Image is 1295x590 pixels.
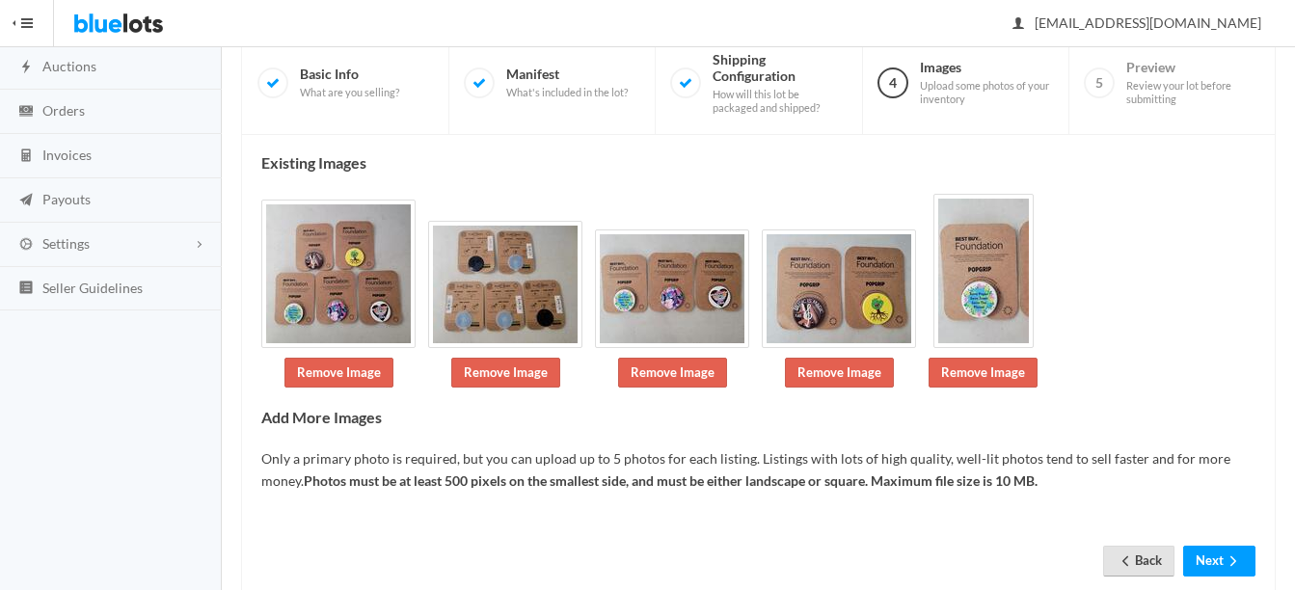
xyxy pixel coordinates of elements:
[929,358,1038,388] a: Remove Image
[1126,79,1259,105] span: Review your lot before submitting
[42,235,90,252] span: Settings
[506,66,628,99] span: Manifest
[1084,67,1115,98] span: 5
[300,86,399,99] span: What are you selling?
[16,103,36,121] ion-icon: cash
[785,358,894,388] a: Remove Image
[1183,546,1255,576] button: Nextarrow forward
[284,358,393,388] a: Remove Image
[42,58,96,74] span: Auctions
[713,88,846,114] span: How will this lot be packaged and shipped?
[920,79,1053,105] span: Upload some photos of your inventory
[1224,553,1243,572] ion-icon: arrow forward
[428,221,582,348] img: 60d7a1c7-1970-4077-b20b-1fc88b2c6dcf-1755868420.jpg
[877,67,908,98] span: 4
[1103,546,1174,576] a: arrow backBack
[595,229,749,348] img: 47628aee-851c-4516-907b-0b1a27ff0ae8-1755868421.jpg
[16,147,36,166] ion-icon: calculator
[16,280,36,298] ion-icon: list box
[261,448,1255,492] p: Only a primary photo is required, but you can upload up to 5 photos for each listing. Listings wi...
[16,59,36,77] ion-icon: flash
[1126,59,1259,105] span: Preview
[618,358,727,388] a: Remove Image
[300,66,399,99] span: Basic Info
[506,86,628,99] span: What's included in the lot?
[713,51,846,115] span: Shipping Configuration
[933,194,1034,348] img: 082b60eb-ec50-40ab-b509-3894b275df2b-1755868421.jpg
[261,200,416,348] img: 4a44201b-a090-4ee6-9ce3-8fd759f9090a-1755868420.jpg
[16,192,36,210] ion-icon: paper plane
[42,102,85,119] span: Orders
[451,358,560,388] a: Remove Image
[920,59,1053,105] span: Images
[261,409,1255,426] h4: Add More Images
[1009,15,1028,34] ion-icon: person
[42,280,143,296] span: Seller Guidelines
[42,147,92,163] span: Invoices
[42,191,91,207] span: Payouts
[304,472,1038,489] b: Photos must be at least 500 pixels on the smallest side, and must be either landscape or square. ...
[1116,553,1135,572] ion-icon: arrow back
[1013,14,1261,31] span: [EMAIL_ADDRESS][DOMAIN_NAME]
[261,154,1255,172] h4: Existing Images
[16,236,36,255] ion-icon: cog
[762,229,916,348] img: 3ff489dc-4458-4280-95ae-ca1b3ce3396e-1755868421.jpg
